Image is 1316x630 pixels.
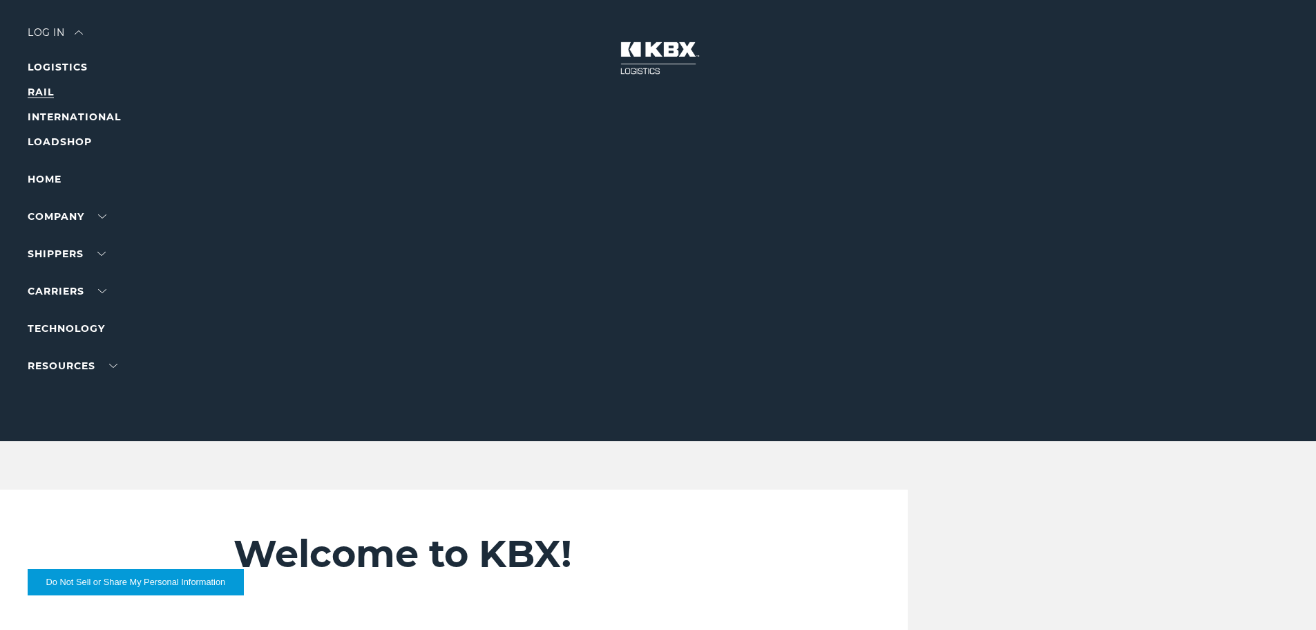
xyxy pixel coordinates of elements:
[28,210,106,223] a: Company
[75,30,83,35] img: arrow
[28,136,92,148] a: LOADSHOP
[28,285,106,297] a: Carriers
[607,28,710,89] img: kbx logo
[28,248,106,260] a: SHIPPERS
[28,569,244,595] button: Do Not Sell or Share My Personal Information
[28,360,117,372] a: RESOURCES
[233,531,826,577] h2: Welcome to KBX!
[28,322,105,335] a: Technology
[28,61,88,73] a: LOGISTICS
[28,173,61,185] a: Home
[28,28,83,48] div: Log in
[28,86,54,98] a: RAIL
[28,111,121,123] a: INTERNATIONAL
